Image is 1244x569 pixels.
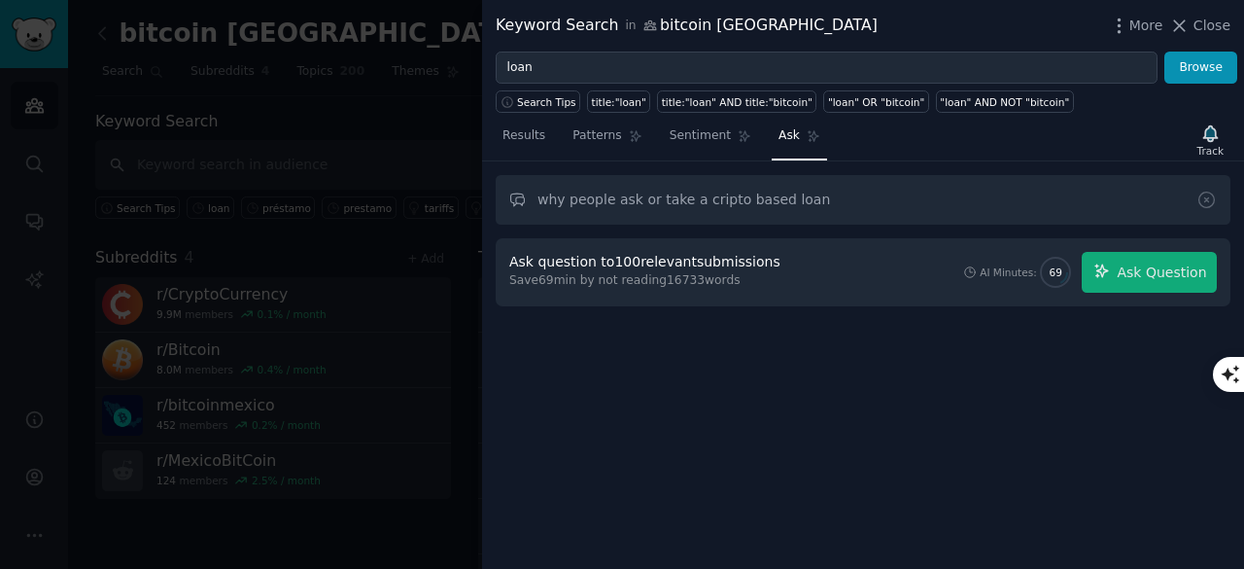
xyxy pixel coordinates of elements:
a: title:"loan" AND title:"bitcoin" [657,90,816,113]
a: "loan" AND NOT "bitcoin" [936,90,1074,113]
span: Search Tips [517,95,576,109]
span: Results [502,127,545,145]
a: Ask [772,121,827,160]
button: Track [1191,120,1230,160]
button: More [1109,16,1163,36]
span: More [1129,16,1163,36]
a: Sentiment [663,121,758,160]
a: "loan" OR "bitcoin" [823,90,928,113]
button: Ask Question [1082,252,1217,293]
a: Patterns [566,121,648,160]
button: Search Tips [496,90,580,113]
div: "loan" AND NOT "bitcoin" [940,95,1069,109]
span: Patterns [572,127,621,145]
div: Ask question to 100 relevant submissions [509,252,780,272]
span: 69 [1050,266,1062,279]
button: Browse [1164,52,1237,85]
div: AI Minutes: [980,266,1037,279]
div: Save 69 min by not reading 16733 words [509,272,787,290]
a: title:"loan" [587,90,650,113]
button: Close [1169,16,1230,36]
span: Ask [778,127,800,145]
input: Ask a question about loan in this audience... [496,175,1230,225]
span: Sentiment [670,127,731,145]
div: "loan" OR "bitcoin" [828,95,924,109]
a: Results [496,121,552,160]
span: Ask Question [1117,263,1206,283]
span: in [625,18,636,35]
div: Track [1197,144,1224,158]
div: title:"loan" [592,95,646,109]
span: Close [1193,16,1230,36]
div: title:"loan" AND title:"bitcoin" [662,95,812,109]
input: Try a keyword related to your business [496,52,1158,85]
div: Keyword Search bitcoin [GEOGRAPHIC_DATA] [496,14,878,38]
